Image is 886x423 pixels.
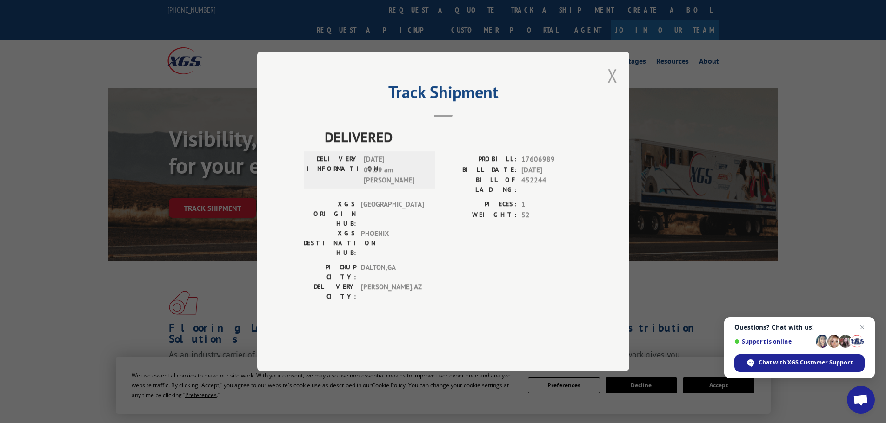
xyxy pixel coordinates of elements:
[361,263,424,282] span: DALTON , GA
[325,127,583,148] span: DELIVERED
[361,229,424,258] span: PHOENIX
[304,200,356,229] label: XGS ORIGIN HUB:
[734,324,865,331] span: Questions? Chat with us!
[304,282,356,302] label: DELIVERY CITY:
[857,322,868,333] span: Close chat
[304,229,356,258] label: XGS DESTINATION HUB:
[304,85,583,103] h2: Track Shipment
[847,386,875,414] div: Open chat
[607,63,618,88] button: Close modal
[443,200,517,210] label: PIECES:
[759,358,853,367] span: Chat with XGS Customer Support
[521,155,583,165] span: 17606989
[443,155,517,165] label: PROBILL:
[361,282,424,302] span: [PERSON_NAME] , AZ
[521,210,583,221] span: 52
[364,155,426,186] span: [DATE] 09:39 am [PERSON_NAME]
[521,200,583,210] span: 1
[306,155,359,186] label: DELIVERY INFORMATION:
[734,354,865,372] div: Chat with XGS Customer Support
[361,200,424,229] span: [GEOGRAPHIC_DATA]
[443,210,517,221] label: WEIGHT:
[734,338,813,345] span: Support is online
[521,165,583,176] span: [DATE]
[443,176,517,195] label: BILL OF LADING:
[521,176,583,195] span: 452244
[304,263,356,282] label: PICKUP CITY:
[443,165,517,176] label: BILL DATE:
